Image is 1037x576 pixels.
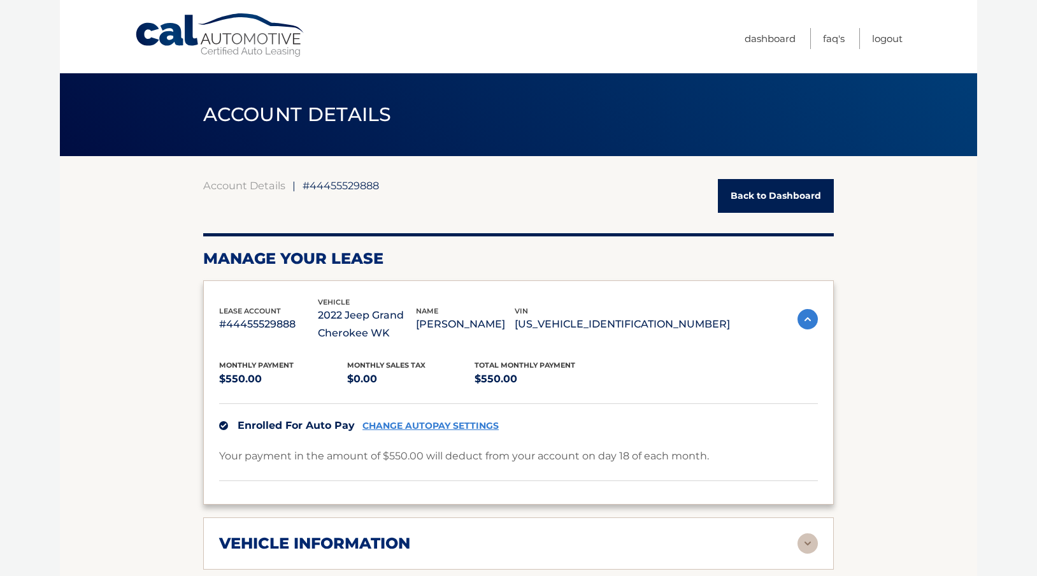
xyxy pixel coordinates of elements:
[475,361,575,370] span: Total Monthly Payment
[134,13,306,58] a: Cal Automotive
[303,179,379,192] span: #44455529888
[872,28,903,49] a: Logout
[416,315,515,333] p: [PERSON_NAME]
[797,309,818,329] img: accordion-active.svg
[745,28,796,49] a: Dashboard
[797,533,818,554] img: accordion-rest.svg
[203,103,392,126] span: ACCOUNT DETAILS
[718,179,834,213] a: Back to Dashboard
[219,361,294,370] span: Monthly Payment
[823,28,845,49] a: FAQ's
[515,315,730,333] p: [US_VEHICLE_IDENTIFICATION_NUMBER]
[292,179,296,192] span: |
[219,370,347,388] p: $550.00
[347,370,475,388] p: $0.00
[416,306,438,315] span: name
[238,419,355,431] span: Enrolled For Auto Pay
[219,447,709,465] p: Your payment in the amount of $550.00 will deduct from your account on day 18 of each month.
[362,421,499,431] a: CHANGE AUTOPAY SETTINGS
[318,306,417,342] p: 2022 Jeep Grand Cherokee WK
[219,534,410,553] h2: vehicle information
[347,361,426,370] span: Monthly sales Tax
[219,421,228,430] img: check.svg
[203,179,285,192] a: Account Details
[515,306,528,315] span: vin
[203,249,834,268] h2: Manage Your Lease
[219,306,281,315] span: lease account
[475,370,603,388] p: $550.00
[318,298,350,306] span: vehicle
[219,315,318,333] p: #44455529888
